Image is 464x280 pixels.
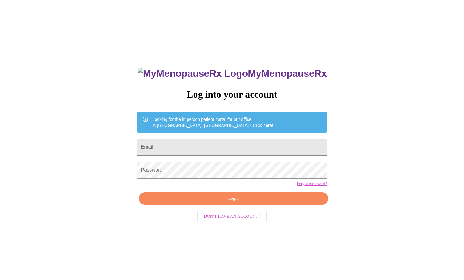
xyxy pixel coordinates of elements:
[138,68,327,79] h3: MyMenopauseRx
[137,89,327,100] h3: Log into your account
[253,123,273,128] a: Click here!
[204,213,260,220] span: Don't have an account?
[138,68,248,79] img: MyMenopauseRx Logo
[146,195,321,202] span: Login
[152,114,273,131] div: Looking for the in person patient portal for our office in [GEOGRAPHIC_DATA], [GEOGRAPHIC_DATA]?
[196,214,268,219] a: Don't have an account?
[297,182,327,186] a: Forgot password?
[197,211,267,223] button: Don't have an account?
[139,192,328,205] button: Login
